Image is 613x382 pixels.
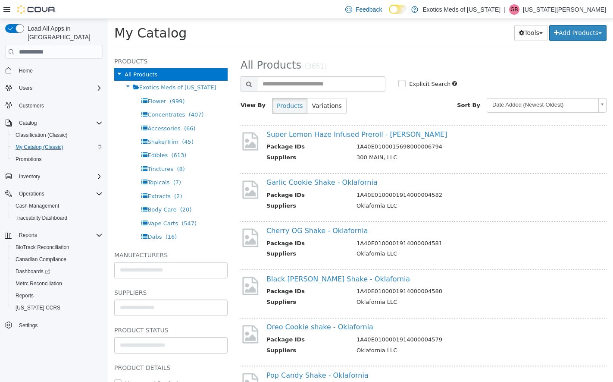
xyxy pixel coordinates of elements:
button: Promotions [9,153,106,165]
button: Cash Management [9,200,106,212]
button: Inventory [16,171,44,182]
h5: Products [6,37,120,47]
span: Traceabilty Dashboard [12,213,103,223]
a: Home [16,66,36,76]
span: Reports [16,292,34,299]
td: 1A40E0100001914000004579 [242,316,493,327]
span: Edibles [40,133,60,139]
button: Reports [16,230,41,240]
span: Body Care [40,187,69,194]
button: Operations [2,188,106,200]
th: Suppliers [159,279,242,290]
button: Add Products [441,6,499,22]
th: Package IDs [159,172,242,183]
button: Catalog [16,118,40,128]
span: View By [133,83,158,89]
a: Pop Candy Shake - Oklafornia [159,352,261,360]
span: (2) [66,174,74,180]
span: Traceabilty Dashboard [16,215,67,221]
span: Vape Carts [40,201,70,208]
span: Home [16,65,103,76]
a: Reports [12,290,37,301]
a: Feedback [342,1,385,18]
th: Suppliers [159,183,242,193]
span: Load All Apps in [GEOGRAPHIC_DATA] [24,24,103,41]
img: missing-image.png [133,305,152,326]
span: Inventory [16,171,103,182]
span: (16) [58,215,69,221]
span: Date Added (Newest-Oldest) [379,79,487,93]
span: Operations [16,189,103,199]
span: Home [19,67,33,74]
button: Tools [407,6,440,22]
a: BioTrack Reconciliation [12,242,73,253]
img: Cova [17,5,56,14]
a: Traceabilty Dashboard [12,213,71,223]
span: BioTrack Reconciliation [12,242,103,253]
span: Cash Management [16,202,59,209]
span: Promotions [12,154,103,164]
button: Operations [16,189,48,199]
a: Customers [16,101,47,111]
a: Dashboards [9,265,106,278]
nav: Complex example [5,60,103,354]
span: (613) [63,133,78,139]
button: Users [2,82,106,94]
button: Reports [9,290,106,302]
span: My Catalog (Classic) [16,144,63,151]
span: Customers [16,100,103,111]
td: 1A40E0100001914000004580 [242,268,493,279]
td: 1A40E0100001914000004582 [242,172,493,183]
span: Classification (Classic) [16,132,68,139]
button: Reports [2,229,106,241]
a: Metrc Reconciliation [12,278,66,289]
a: Dashboards [12,266,53,277]
h5: Product Details [6,344,120,354]
span: [US_STATE] CCRS [16,304,60,311]
button: Catalog [2,117,106,129]
h5: Manufacturers [6,231,120,241]
span: (547) [74,201,89,208]
span: Topicals [40,160,62,167]
button: Products [164,79,200,95]
span: BioTrack Reconciliation [16,244,69,251]
a: [US_STATE] CCRS [12,303,64,313]
span: Reports [12,290,103,301]
span: (45) [74,120,86,126]
a: Settings [16,320,41,331]
span: Settings [16,320,103,331]
span: Extracts [40,174,63,180]
th: Suppliers [159,230,242,241]
td: Oklafornia LLC [242,279,493,290]
span: Cash Management [12,201,103,211]
span: Catalog [19,120,37,126]
img: missing-image.png [133,112,152,133]
span: (7) [66,160,73,167]
small: (3651) [197,44,219,51]
a: Cash Management [12,201,63,211]
button: Canadian Compliance [9,253,106,265]
span: Dashboards [12,266,103,277]
span: Exotics Meds of [US_STATE] [31,65,109,72]
img: missing-image.png [133,353,152,374]
a: Promotions [12,154,45,164]
a: Black [PERSON_NAME] Shake - Oklafornia [159,256,302,264]
th: Suppliers [159,327,242,338]
span: Feedback [356,5,382,14]
button: Classification (Classic) [9,129,106,141]
input: Dark Mode [389,5,407,14]
button: My Catalog (Classic) [9,141,106,153]
th: Package IDs [159,268,242,279]
span: Users [19,85,32,92]
img: missing-image.png [133,208,152,229]
span: Concentrates [40,92,77,99]
button: Metrc Reconciliation [9,278,106,290]
span: (8) [69,147,77,153]
span: Reports [16,230,103,240]
span: Customers [19,102,44,109]
span: All Products [17,52,50,59]
span: GB [510,4,518,15]
button: [US_STATE] CCRS [9,302,106,314]
button: BioTrack Reconciliation [9,241,106,253]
